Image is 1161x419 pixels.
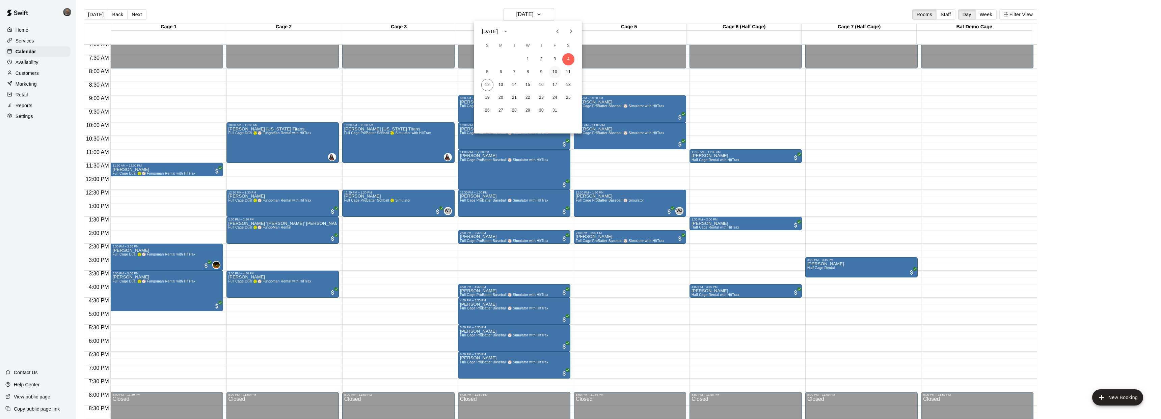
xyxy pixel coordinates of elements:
button: 14 [508,79,520,91]
button: 26 [481,104,493,117]
button: 9 [535,66,547,78]
div: [DATE] [482,28,498,35]
button: 20 [495,92,507,104]
button: 5 [481,66,493,78]
span: Monday [495,39,507,53]
button: Previous month [551,25,564,38]
button: 7 [508,66,520,78]
button: 29 [522,104,534,117]
button: 12 [481,79,493,91]
button: 19 [481,92,493,104]
button: 11 [562,66,574,78]
button: 21 [508,92,520,104]
button: 30 [535,104,547,117]
button: 4 [562,53,574,65]
button: 27 [495,104,507,117]
button: 23 [535,92,547,104]
button: 10 [549,66,561,78]
button: 16 [535,79,547,91]
button: calendar view is open, switch to year view [500,26,511,37]
button: 17 [549,79,561,91]
button: Next month [564,25,578,38]
span: Tuesday [508,39,520,53]
span: Saturday [562,39,574,53]
button: 2 [535,53,547,65]
span: Sunday [481,39,493,53]
button: 15 [522,79,534,91]
button: 31 [549,104,561,117]
button: 24 [549,92,561,104]
button: 8 [522,66,534,78]
button: 13 [495,79,507,91]
span: Wednesday [522,39,534,53]
button: 1 [522,53,534,65]
button: 28 [508,104,520,117]
button: 25 [562,92,574,104]
span: Friday [549,39,561,53]
button: 22 [522,92,534,104]
span: Thursday [535,39,547,53]
button: 18 [562,79,574,91]
button: 3 [549,53,561,65]
button: 6 [495,66,507,78]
